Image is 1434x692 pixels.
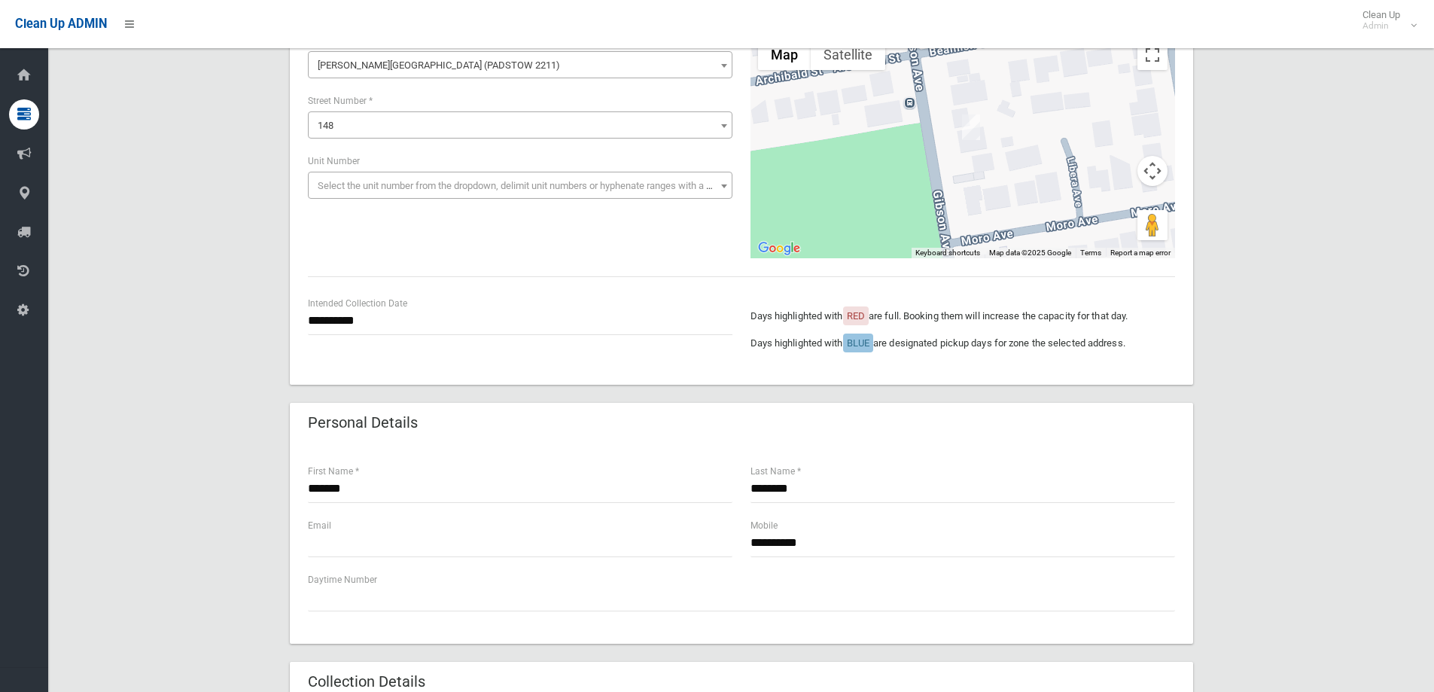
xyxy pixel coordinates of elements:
[750,334,1175,352] p: Days highlighted with are designated pickup days for zone the selected address.
[989,248,1071,257] span: Map data ©2025 Google
[318,180,738,191] span: Select the unit number from the dropdown, delimit unit numbers or hyphenate ranges with a comma
[308,51,732,78] span: Gibson Avenue (PADSTOW 2211)
[754,239,804,258] img: Google
[1110,248,1171,257] a: Report a map error
[847,310,865,322] span: RED
[312,115,729,136] span: 148
[308,111,732,139] span: 148
[290,408,436,437] header: Personal Details
[754,239,804,258] a: Open this area in Google Maps (opens a new window)
[15,17,107,31] span: Clean Up ADMIN
[312,55,729,76] span: Gibson Avenue (PADSTOW 2211)
[962,114,980,140] div: 148 Gibson Avenue, PADSTOW NSW 2211
[1137,40,1168,70] button: Toggle fullscreen view
[847,337,869,349] span: BLUE
[1137,210,1168,240] button: Drag Pegman onto the map to open Street View
[318,120,333,131] span: 148
[1137,156,1168,186] button: Map camera controls
[811,40,885,70] button: Show satellite imagery
[1080,248,1101,257] a: Terms
[758,40,811,70] button: Show street map
[1362,20,1400,32] small: Admin
[915,248,980,258] button: Keyboard shortcuts
[750,307,1175,325] p: Days highlighted with are full. Booking them will increase the capacity for that day.
[1355,9,1415,32] span: Clean Up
